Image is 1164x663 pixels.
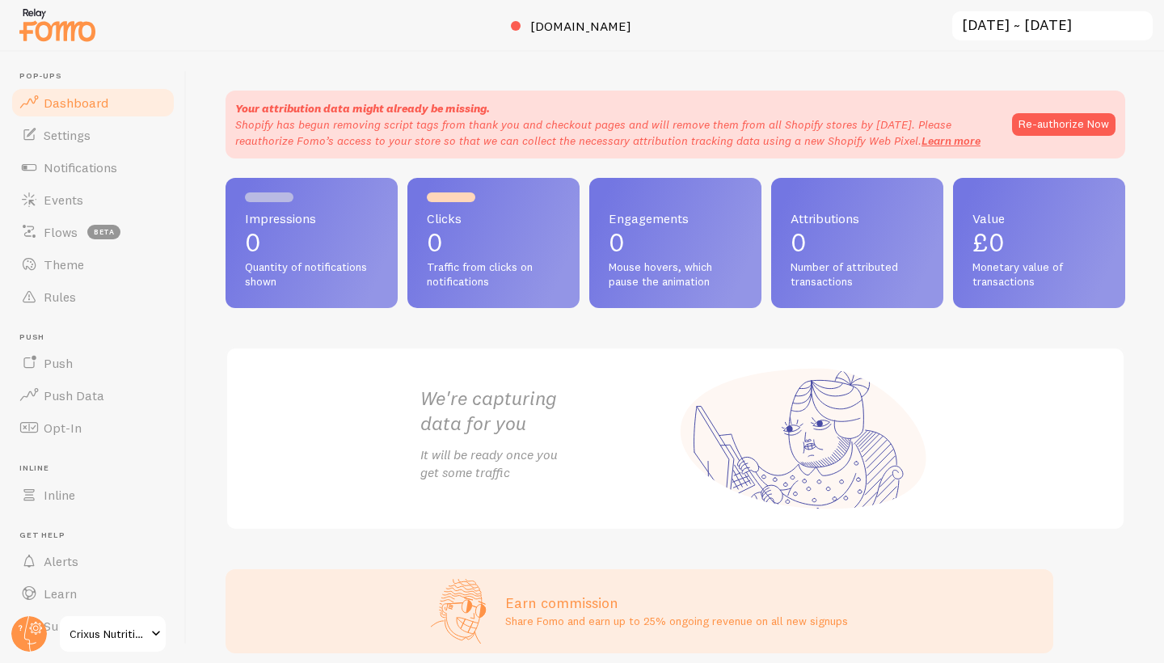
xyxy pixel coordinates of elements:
[921,133,981,148] a: Learn more
[10,87,176,119] a: Dashboard
[19,530,176,541] span: Get Help
[420,386,676,436] h2: We're capturing data for you
[19,71,176,82] span: Pop-ups
[10,216,176,248] a: Flows beta
[10,577,176,610] a: Learn
[10,412,176,444] a: Opt-In
[609,212,742,225] span: Engagements
[972,226,1005,258] span: £0
[10,545,176,577] a: Alerts
[44,95,108,111] span: Dashboard
[10,379,176,412] a: Push Data
[17,4,98,45] img: fomo-relay-logo-orange.svg
[10,248,176,281] a: Theme
[427,260,560,289] span: Traffic from clicks on notifications
[44,553,78,569] span: Alerts
[609,230,742,255] p: 0
[19,463,176,474] span: Inline
[972,212,1106,225] span: Value
[427,212,560,225] span: Clicks
[235,101,490,116] strong: Your attribution data might already be missing.
[10,119,176,151] a: Settings
[10,610,176,642] a: Support
[44,487,75,503] span: Inline
[44,585,77,602] span: Learn
[44,387,104,403] span: Push Data
[44,224,78,240] span: Flows
[87,225,120,239] span: beta
[44,159,117,175] span: Notifications
[972,260,1106,289] span: Monetary value of transactions
[44,420,82,436] span: Opt-In
[58,614,167,653] a: Crixus Nutrition
[245,260,378,289] span: Quantity of notifications shown
[420,446,676,483] p: It will be ready once you get some traffic
[1012,113,1115,136] button: Re-authorize Now
[791,212,924,225] span: Attributions
[791,230,924,255] p: 0
[70,624,146,644] span: Crixus Nutrition
[44,127,91,143] span: Settings
[505,593,848,612] h3: Earn commission
[44,355,73,371] span: Push
[10,347,176,379] a: Push
[10,479,176,511] a: Inline
[19,332,176,343] span: Push
[44,256,84,272] span: Theme
[791,260,924,289] span: Number of attributed transactions
[505,613,848,629] p: Share Fomo and earn up to 25% ongoing revenue on all new signups
[10,281,176,313] a: Rules
[10,184,176,216] a: Events
[427,230,560,255] p: 0
[235,116,996,149] p: Shopify has begun removing script tags from thank you and checkout pages and will remove them fro...
[245,212,378,225] span: Impressions
[10,151,176,184] a: Notifications
[245,230,378,255] p: 0
[609,260,742,289] span: Mouse hovers, which pause the animation
[44,289,76,305] span: Rules
[44,192,83,208] span: Events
